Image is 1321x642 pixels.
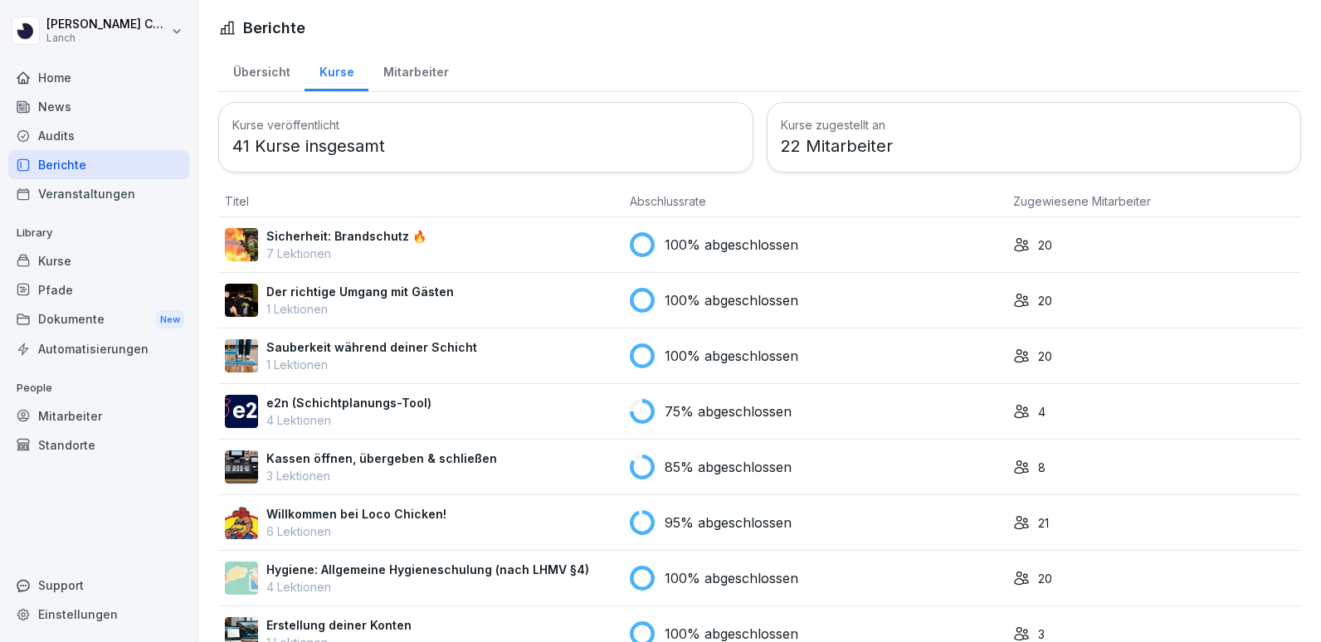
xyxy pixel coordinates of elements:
[665,401,792,421] p: 75% abgeschlossen
[266,411,431,429] p: 4 Lektionen
[225,506,258,539] img: lfqm4qxhxxazmhnytvgjifca.png
[225,339,258,372] img: mbzv0a1adexohu9durq61vss.png
[8,63,189,92] a: Home
[8,334,189,363] a: Automatisierungen
[225,284,258,317] img: exccdt3swefehl83oodrhcfl.png
[1038,570,1052,587] p: 20
[1038,348,1052,365] p: 20
[665,568,798,588] p: 100% abgeschlossen
[781,134,1288,158] p: 22 Mitarbeiter
[225,194,249,208] span: Titel
[8,401,189,430] a: Mitarbeiter
[8,220,189,246] p: Library
[266,394,431,411] p: e2n (Schichtplanungs-Tool)
[368,49,463,91] a: Mitarbeiter
[266,523,446,540] p: 6 Lektionen
[781,116,1288,134] h3: Kurse zugestellt an
[8,375,189,401] p: People
[266,300,454,318] p: 1 Lektionen
[665,346,798,366] p: 100% abgeschlossen
[1038,292,1052,309] p: 20
[8,430,189,460] a: Standorte
[8,571,189,600] div: Support
[266,467,497,484] p: 3 Lektionen
[266,227,427,245] p: Sicherheit: Brandschutz 🔥
[665,457,792,477] p: 85% abgeschlossen
[266,356,477,373] p: 1 Lektionen
[8,92,189,121] a: News
[305,49,368,91] a: Kurse
[266,338,477,356] p: Sauberkeit während deiner Schicht
[225,228,258,261] img: zzov6v7ntk26bk7mur8pz9wg.png
[1038,459,1046,476] p: 8
[665,513,792,533] p: 95% abgeschlossen
[8,179,189,208] a: Veranstaltungen
[232,116,739,134] h3: Kurse veröffentlicht
[8,150,189,179] a: Berichte
[266,561,589,578] p: Hygiene: Allgemeine Hygieneschulung (nach LHMV §4)
[1038,236,1052,254] p: 20
[1013,194,1151,208] span: Zugewiesene Mitarbeiter
[266,245,427,262] p: 7 Lektionen
[8,304,189,335] a: DokumenteNew
[156,310,184,329] div: New
[1038,514,1049,532] p: 21
[8,600,189,629] a: Einstellungen
[665,235,798,255] p: 100% abgeschlossen
[232,134,739,158] p: 41 Kurse insgesamt
[218,49,305,91] a: Übersicht
[225,450,258,484] img: h81973bi7xjfk70fncdre0go.png
[266,283,454,300] p: Der richtige Umgang mit Gästen
[1038,403,1046,421] p: 4
[225,395,258,428] img: y8a23ikgwxkm7t4y1vyswmuw.png
[243,17,305,39] h1: Berichte
[266,505,446,523] p: Willkommen bei Loco Chicken!
[266,578,589,596] p: 4 Lektionen
[8,304,189,335] div: Dokumente
[266,450,497,467] p: Kassen öffnen, übergeben & schließen
[8,275,189,304] a: Pfade
[266,616,412,634] p: Erstellung deiner Konten
[225,562,258,595] img: gxsnf7ygjsfsmxd96jxi4ufn.png
[623,186,1007,217] th: Abschlussrate
[665,290,798,310] p: 100% abgeschlossen
[8,121,189,150] a: Audits
[46,17,168,32] p: [PERSON_NAME] Cancillieri
[46,32,168,44] p: Lanch
[8,246,189,275] a: Kurse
